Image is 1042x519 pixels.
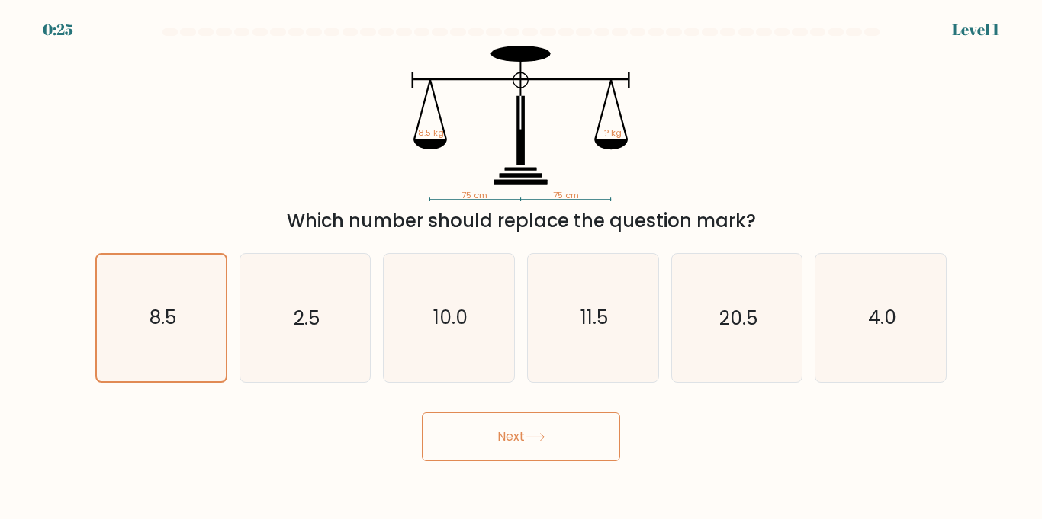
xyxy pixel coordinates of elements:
text: 11.5 [580,304,608,331]
tspan: 75 cm [462,189,488,201]
div: 0:25 [43,18,73,41]
div: Which number should replace the question mark? [105,207,937,235]
text: 4.0 [868,304,896,331]
text: 10.0 [433,304,468,331]
div: Level 1 [952,18,999,41]
tspan: 8.5 kg [418,127,444,139]
tspan: ? kg [604,127,622,139]
text: 20.5 [719,304,757,331]
text: 8.5 [149,304,175,331]
tspan: 75 cm [553,189,579,201]
text: 2.5 [294,304,320,331]
button: Next [422,412,620,461]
